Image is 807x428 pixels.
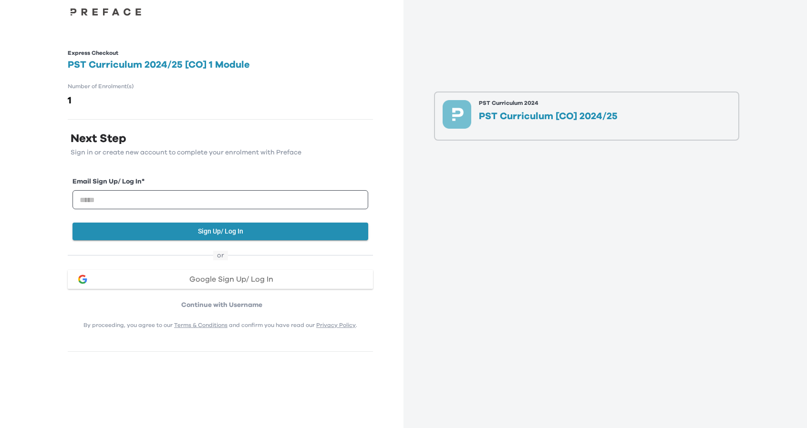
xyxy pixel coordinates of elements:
p: PST Curriculum 2024 [479,100,618,106]
a: Privacy Policy [316,322,356,328]
img: google login [77,274,88,285]
p: PST Curriculum [CO] 2024/25 [479,112,618,121]
button: preface-course-iconPST Curriculum 2024PST Curriculum [CO] 2024/25 [434,92,739,141]
h1: Express Checkout [68,50,373,56]
span: Google Sign Up/ Log In [189,275,273,283]
p: By proceeding, you agree to our and confirm you have read our . [68,321,373,329]
h2: PST Curriculum 2024/25 [CO] 1 Module [68,58,373,71]
button: Sign Up/ Log In [72,223,368,240]
h1: Number of Enrolment(s) [68,83,373,90]
p: Sign in or create new account to complete your enrolment with Preface [68,149,373,156]
a: Terms & Conditions [174,322,228,328]
button: google loginGoogle Sign Up/ Log In [68,270,373,289]
p: Continue with Username [71,300,373,310]
label: Email Sign Up/ Log In * [72,177,368,187]
img: preface-course-icon [443,100,471,129]
p: Next Step [68,135,373,143]
h2: 1 [68,93,373,108]
span: or [213,251,228,260]
img: Preface Logo [68,8,144,16]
